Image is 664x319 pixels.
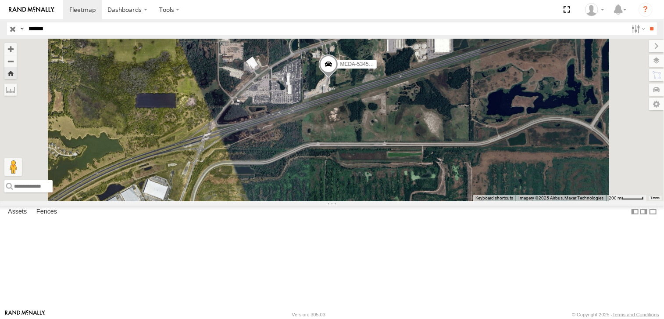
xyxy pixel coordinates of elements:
button: Map Scale: 200 m per 47 pixels [606,195,646,201]
label: Measure [4,83,17,96]
span: 200 m [609,196,621,200]
div: Clarence Lewis [582,3,607,16]
label: Map Settings [649,98,664,110]
label: Search Query [18,22,25,35]
button: Zoom in [4,43,17,55]
label: Hide Summary Table [649,206,657,218]
div: Version: 305.03 [292,312,325,317]
img: rand-logo.svg [9,7,54,13]
button: Zoom out [4,55,17,67]
button: Zoom Home [4,67,17,79]
a: Terms and Conditions [613,312,659,317]
span: MEDA-534593-Swing [340,61,390,67]
button: Drag Pegman onto the map to open Street View [4,158,22,176]
label: Search Filter Options [628,22,647,35]
i: ? [639,3,653,17]
a: Visit our Website [5,310,45,319]
div: © Copyright 2025 - [572,312,659,317]
span: Imagery ©2025 Airbus, Maxar Technologies [518,196,603,200]
label: Fences [32,206,61,218]
button: Keyboard shortcuts [475,195,513,201]
label: Dock Summary Table to the Left [631,206,639,218]
label: Dock Summary Table to the Right [639,206,648,218]
a: Terms [651,196,660,199]
label: Assets [4,206,31,218]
